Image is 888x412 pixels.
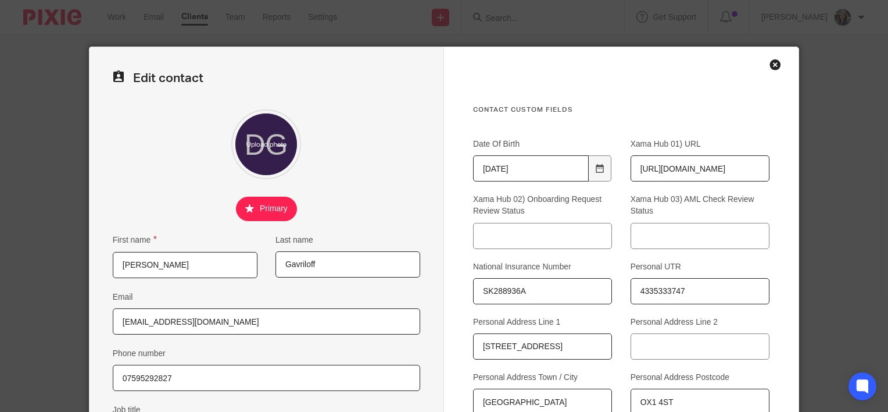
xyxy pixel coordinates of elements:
label: Date Of Birth [473,138,612,150]
label: Email [113,291,132,303]
label: Personal UTR [631,261,769,272]
label: Last name [275,234,313,246]
label: Xama Hub 01) URL [631,138,769,150]
label: Personal Address Line 1 [473,316,612,328]
label: Xama Hub 03) AML Check Review Status [631,193,769,217]
label: Phone number [113,347,167,359]
label: First name [113,233,157,246]
input: YYYY-MM-DD [473,155,589,182]
label: Personal Address Line 2 [631,316,769,328]
label: Personal Address Town / City [473,371,612,383]
div: Close this dialog window [769,59,781,70]
label: Xama Hub 02) Onboarding Request Review Status [473,193,612,217]
h3: Contact Custom fields [473,105,769,115]
h2: Edit contact [113,70,420,86]
label: National Insurance Number [473,261,612,272]
label: Personal Address Postcode [631,371,769,383]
